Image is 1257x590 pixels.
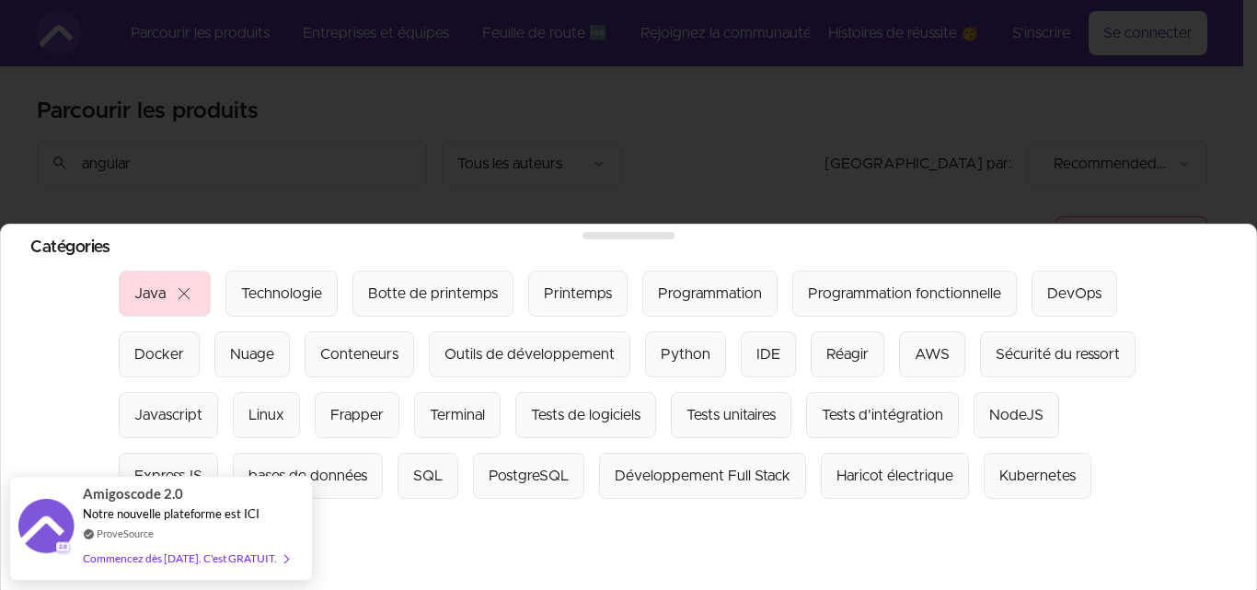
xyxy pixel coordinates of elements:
[996,347,1120,362] font: Sécurité du ressort
[531,408,640,422] font: Tests de logiciels
[173,283,195,305] span: close
[915,347,950,362] font: AWS
[756,347,780,362] font: IDE
[1047,286,1101,301] font: DevOps
[808,286,1001,301] font: Programmation fonctionnelle
[134,286,166,301] font: Java
[248,469,367,483] font: bases de données
[444,347,615,362] font: Outils de développement
[320,347,398,362] font: Conteneurs
[30,239,110,256] font: Catégories
[134,347,184,362] font: Docker
[544,286,612,301] font: Printemps
[658,286,762,301] font: Programmation
[686,408,776,422] font: Tests unitaires
[134,529,203,544] font: MongoDB
[661,347,710,362] font: Python
[430,408,485,422] font: Terminal
[826,347,869,362] font: Réagir
[249,529,286,544] font: Kotlin
[615,469,790,483] font: Développement Full Stack
[230,347,274,362] font: Nuage
[999,469,1076,483] font: Kubernetes
[836,469,953,483] font: Haricot électrique
[413,469,443,483] font: SQL
[134,469,202,483] font: ExpressJS
[989,408,1044,422] font: NodeJS
[248,408,284,422] font: Linux
[368,286,498,301] font: Botte de printemps
[489,469,569,483] font: PostgreSQL
[241,286,322,301] font: Technologie
[134,408,202,422] font: Javascript
[330,408,384,422] font: Frapper
[822,408,943,422] font: Tests d'intégration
